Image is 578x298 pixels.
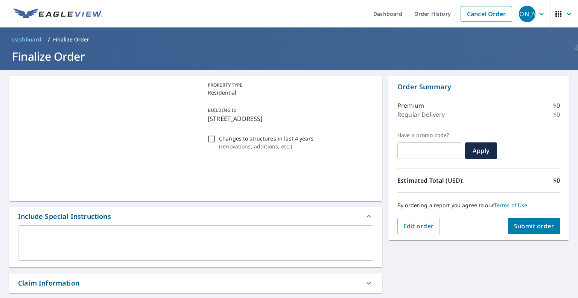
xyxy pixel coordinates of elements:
p: ( renovations, additions, etc. ) [219,142,313,150]
p: $0 [553,101,560,110]
p: Changes to structures in last 4 years [219,134,313,142]
p: BUILDING ID [208,107,237,113]
nav: breadcrumb [9,34,569,46]
p: [STREET_ADDRESS] [208,114,370,123]
p: Finalize Order [53,36,90,43]
h1: Finalize Order [9,49,569,64]
p: Estimated Total (USD): [397,176,479,185]
div: Include Special Instructions [9,207,382,225]
p: Residential [208,89,370,96]
button: Submit order [508,218,560,234]
a: Dashboard [9,34,45,46]
p: $0 [553,176,560,185]
button: Apply [465,142,497,159]
div: Claim Information [9,274,382,293]
p: $0 [553,110,560,119]
img: EV Logo [14,8,102,20]
p: PROPERTY TYPE [208,82,370,89]
p: Order Summary [397,82,560,92]
p: By ordering a report you agree to our [397,202,560,209]
p: Regular Delivery [397,110,445,119]
a: Terms of Use [494,202,528,209]
span: Edit order [403,222,434,230]
span: Submit order [514,222,554,230]
span: Apply [471,147,491,155]
button: Edit order [397,218,440,234]
p: Premium [397,101,424,110]
li: / [48,35,50,44]
div: [PERSON_NAME] [519,6,535,22]
label: Have a promo code? [397,132,462,139]
span: Dashboard [12,36,42,43]
div: Include Special Instructions [18,211,111,222]
a: Cancel Order [461,6,512,22]
div: Claim Information [18,278,79,288]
